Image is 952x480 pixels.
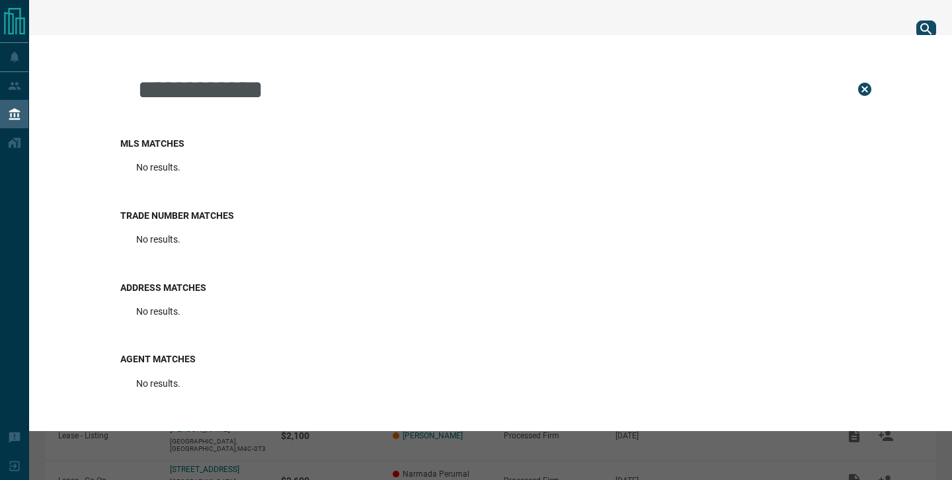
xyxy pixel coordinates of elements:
p: No results. [136,234,180,245]
h3: Agent Matches [120,354,878,364]
button: Close [852,76,878,102]
button: search button [916,20,936,38]
p: No results. [136,162,180,173]
h3: MLS Matches [120,138,878,149]
h3: Address Matches [120,282,878,293]
p: No results. [136,306,180,317]
p: No results. [136,378,180,389]
h3: Trade Number Matches [120,210,878,221]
